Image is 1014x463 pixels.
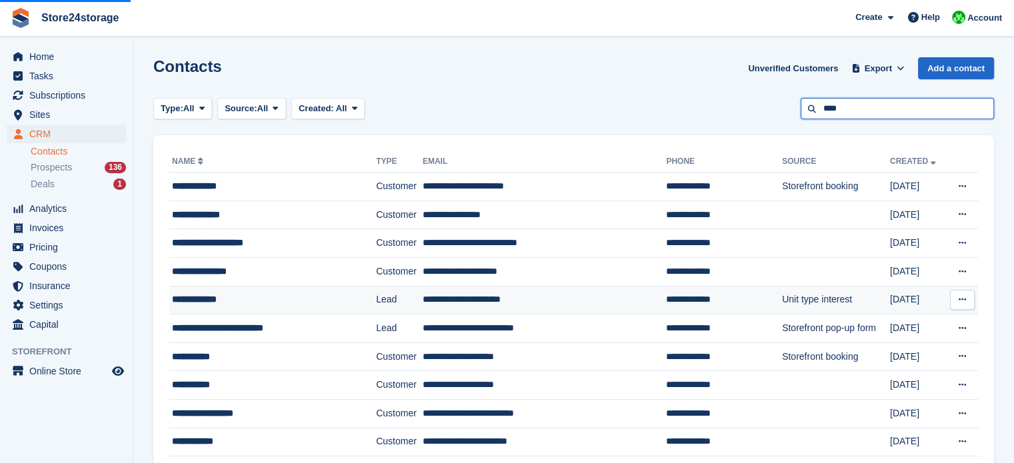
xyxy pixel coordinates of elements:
button: Type: All [153,98,212,120]
span: All [336,103,347,113]
a: menu [7,86,126,105]
th: Phone [666,151,782,173]
td: Customer [376,428,423,456]
td: [DATE] [890,428,946,456]
a: Deals 1 [31,177,126,191]
a: menu [7,276,126,295]
a: Unverified Customers [743,57,843,79]
span: Create [855,11,882,24]
td: Storefront booking [782,173,890,201]
a: menu [7,199,126,218]
span: CRM [29,125,109,143]
span: All [183,102,195,115]
td: [DATE] [890,229,946,258]
div: 136 [105,162,126,173]
td: [DATE] [890,257,946,286]
td: [DATE] [890,173,946,201]
td: Customer [376,201,423,229]
td: Customer [376,173,423,201]
td: Lead [376,286,423,314]
img: Tracy Harper [952,11,965,24]
a: Contacts [31,145,126,158]
button: Source: All [217,98,286,120]
td: [DATE] [890,371,946,400]
span: Pricing [29,238,109,256]
a: menu [7,257,126,276]
button: Export [849,57,907,79]
a: Created [890,157,939,166]
td: Storefront pop-up form [782,314,890,343]
a: Add a contact [918,57,994,79]
a: menu [7,125,126,143]
a: menu [7,105,126,124]
td: Customer [376,371,423,400]
span: Deals [31,178,55,191]
td: Customer [376,229,423,258]
a: Prospects 136 [31,161,126,175]
a: Name [172,157,206,166]
span: Online Store [29,362,109,380]
td: Customer [376,257,423,286]
span: Storefront [12,345,133,358]
h1: Contacts [153,57,222,75]
span: Export [865,62,892,75]
td: [DATE] [890,399,946,428]
td: [DATE] [890,314,946,343]
th: Source [782,151,890,173]
img: stora-icon-8386f47178a22dfd0bd8f6a31ec36ba5ce8667c1dd55bd0f319d3a0aa187defe.svg [11,8,31,28]
td: Storefront booking [782,342,890,371]
a: menu [7,296,126,314]
span: Sites [29,105,109,124]
span: Prospects [31,161,72,174]
span: Capital [29,315,109,334]
span: Source: [225,102,257,115]
span: Type: [161,102,183,115]
span: Home [29,47,109,66]
a: menu [7,362,126,380]
span: Account [967,11,1002,25]
span: Analytics [29,199,109,218]
a: Store24storage [36,7,125,29]
a: menu [7,219,126,237]
td: Unit type interest [782,286,890,314]
div: 1 [113,179,126,190]
th: Email [423,151,666,173]
span: Help [921,11,940,24]
td: Customer [376,342,423,371]
span: Settings [29,296,109,314]
a: menu [7,67,126,85]
a: Preview store [110,363,126,379]
td: [DATE] [890,201,946,229]
td: Lead [376,314,423,343]
span: Subscriptions [29,86,109,105]
button: Created: All [291,98,365,120]
td: [DATE] [890,286,946,314]
span: Created: [299,103,334,113]
span: Coupons [29,257,109,276]
th: Type [376,151,423,173]
span: Invoices [29,219,109,237]
span: All [257,102,269,115]
a: menu [7,47,126,66]
td: [DATE] [890,342,946,371]
a: menu [7,315,126,334]
span: Insurance [29,276,109,295]
a: menu [7,238,126,256]
span: Tasks [29,67,109,85]
td: Customer [376,399,423,428]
